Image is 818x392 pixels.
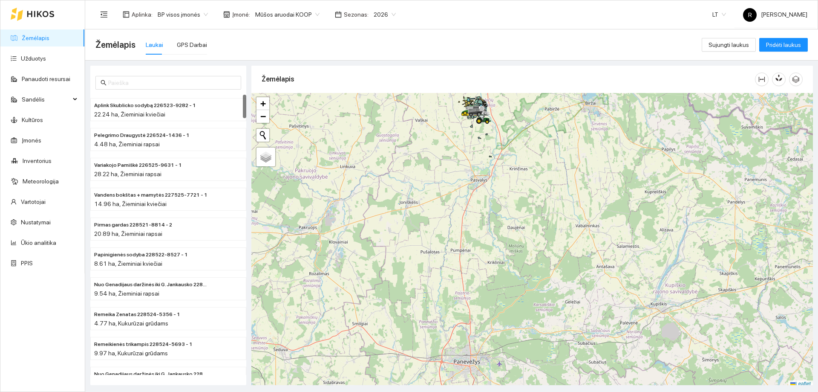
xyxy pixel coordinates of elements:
a: Vartotojai [21,198,46,205]
span: Pelegrimo Draugystė 226524-1436 - 1 [94,131,190,139]
span: Aplinka : [132,10,153,19]
a: PPIS [21,260,33,267]
a: Panaudoti resursai [22,75,70,82]
span: 4.48 ha, Žieminiai rapsai [94,141,160,148]
span: menu-fold [100,11,108,18]
span: 2026 [374,8,396,21]
span: Aplink Skublicko sodybą 226523-9282 - 1 [94,102,196,110]
button: column-width [755,73,769,86]
a: Zoom in [256,97,269,110]
button: Sujungti laukus [702,38,756,52]
span: Pirmas gardas 228521-8814 - 2 [94,221,172,229]
a: Ūkio analitika [21,239,56,246]
a: Žemėlapis [22,35,49,41]
span: shop [223,11,230,18]
span: 20.89 ha, Žieminiai rapsai [94,230,162,237]
span: Nuo Genadijaus daržinės iki G. Jankausko 228522-8527 - 4 [94,370,208,378]
span: Remeikienės trikampis 228524-5693 - 1 [94,340,193,348]
span: 14.96 ha, Žieminiai kviečiai [94,200,167,207]
div: GPS Darbai [177,40,207,49]
span: Papinigienės sodyba 228522-8527 - 1 [94,251,188,259]
span: R [748,8,752,22]
a: Pridėti laukus [759,41,808,48]
button: Initiate a new search [256,129,269,142]
span: Žemėlapis [95,38,135,52]
span: 9.97 ha, Kukurūzai grūdams [94,350,168,357]
button: Pridėti laukus [759,38,808,52]
span: LT [712,8,726,21]
span: BP visos įmonės [158,8,208,21]
a: Nustatymai [21,219,51,226]
a: Kultūros [22,116,43,123]
div: Žemėlapis [262,67,755,91]
span: calendar [335,11,342,18]
span: Vandens bokštas + mamytės 227525-7721 - 1 [94,191,207,199]
span: 9.54 ha, Žieminiai rapsai [94,290,159,297]
span: 28.22 ha, Žieminiai rapsai [94,171,161,177]
button: menu-fold [95,6,112,23]
div: Laukai [146,40,163,49]
a: Užduotys [21,55,46,62]
span: Sandėlis [22,91,70,108]
span: 8.61 ha, Žieminiai kviečiai [94,260,162,267]
input: Paieška [108,78,236,87]
span: Remeika Zenatas 228524-5356 - 1 [94,311,180,319]
span: layout [123,11,130,18]
a: Įmonės [22,137,41,144]
span: + [260,98,266,109]
span: Mūšos aruodai KOOP [255,8,320,21]
a: Layers [256,148,275,166]
a: Leaflet [790,381,811,387]
span: Sujungti laukus [709,40,749,49]
span: Įmonė : [232,10,250,19]
a: Sujungti laukus [702,41,756,48]
span: column-width [755,76,768,83]
a: Inventorius [23,157,52,164]
span: [PERSON_NAME] [743,11,807,18]
span: − [260,111,266,122]
span: Pridėti laukus [766,40,801,49]
span: Nuo Genadijaus daržinės iki G. Jankausko 228522-8527 - 2 [94,281,208,289]
span: Sezonas : [344,10,369,19]
span: Variakojo Pamiškė 226525-9631 - 1 [94,161,182,169]
a: Zoom out [256,110,269,123]
a: Meteorologija [23,178,59,185]
span: 22.24 ha, Žieminiai kviečiai [94,111,165,118]
span: 4.77 ha, Kukurūzai grūdams [94,320,168,327]
span: search [101,80,107,86]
